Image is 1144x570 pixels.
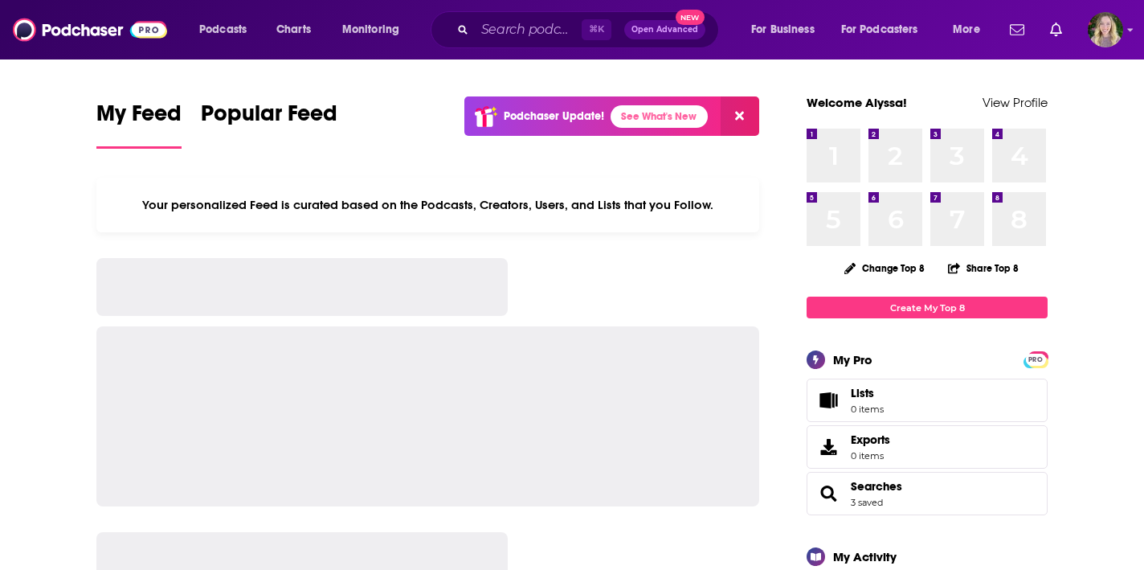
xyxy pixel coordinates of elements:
[851,450,890,461] span: 0 items
[276,18,311,41] span: Charts
[199,18,247,41] span: Podcasts
[1088,12,1123,47] span: Logged in as lauren19365
[833,352,872,367] div: My Pro
[446,11,734,48] div: Search podcasts, credits, & more...
[266,17,321,43] a: Charts
[835,258,934,278] button: Change Top 8
[475,17,582,43] input: Search podcasts, credits, & more...
[1026,354,1045,366] span: PRO
[851,433,890,447] span: Exports
[807,95,907,110] a: Welcome Alyssa!
[1088,12,1123,47] img: User Profile
[13,14,167,45] img: Podchaser - Follow, Share and Rate Podcasts
[983,95,1048,110] a: View Profile
[953,18,980,41] span: More
[611,105,708,128] a: See What's New
[96,100,182,137] span: My Feed
[807,472,1048,515] span: Searches
[201,100,337,149] a: Popular Feed
[624,20,705,39] button: Open AdvancedNew
[807,297,1048,318] a: Create My Top 8
[947,252,1019,284] button: Share Top 8
[676,10,705,25] span: New
[807,379,1048,422] a: Lists
[851,404,884,415] span: 0 items
[740,17,835,43] button: open menu
[841,18,918,41] span: For Podcasters
[342,18,399,41] span: Monitoring
[851,386,884,400] span: Lists
[851,497,883,508] a: 3 saved
[833,549,897,564] div: My Activity
[188,17,268,43] button: open menu
[1026,353,1045,365] a: PRO
[812,482,844,505] a: Searches
[504,109,604,123] p: Podchaser Update!
[631,26,698,34] span: Open Advanced
[942,17,1000,43] button: open menu
[851,479,902,494] a: Searches
[1003,16,1031,43] a: Show notifications dropdown
[751,18,815,41] span: For Business
[582,19,611,40] span: ⌘ K
[812,436,844,458] span: Exports
[831,17,942,43] button: open menu
[807,425,1048,469] a: Exports
[1044,16,1068,43] a: Show notifications dropdown
[1088,12,1123,47] button: Show profile menu
[851,386,874,400] span: Lists
[812,389,844,412] span: Lists
[96,100,182,149] a: My Feed
[201,100,337,137] span: Popular Feed
[331,17,420,43] button: open menu
[96,178,759,232] div: Your personalized Feed is curated based on the Podcasts, Creators, Users, and Lists that you Follow.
